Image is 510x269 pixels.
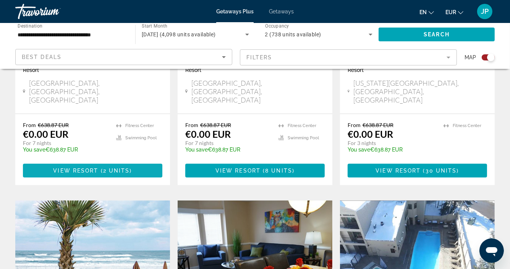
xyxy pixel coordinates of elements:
button: View Resort(30 units) [348,164,487,178]
span: Fitness Center [125,123,154,128]
span: View Resort [53,168,98,174]
button: User Menu [475,3,495,20]
span: EUR [445,9,456,15]
span: Swimming Pool [125,135,157,140]
span: 2 units [103,168,130,174]
span: ( ) [261,168,295,174]
p: €0.00 EUR [23,128,68,140]
span: Swimming Pool [288,135,319,140]
p: For 3 nights [348,140,436,147]
span: [DATE] (4,098 units available) [142,31,216,37]
span: View Resort [215,168,261,174]
span: Fitness Center [453,123,481,128]
span: 2 (738 units available) [265,31,321,37]
span: Destination [18,23,42,29]
button: Change language [419,7,434,18]
a: Getaways [269,8,294,15]
span: JP [481,8,489,15]
button: Search [379,28,495,41]
span: Fitness Center [288,123,316,128]
span: From [23,122,36,128]
span: €638.87 EUR [38,122,69,128]
p: €0.00 EUR [348,128,393,140]
span: 30 units [426,168,457,174]
span: Search [424,31,450,37]
span: Map [465,52,476,63]
span: en [419,9,427,15]
span: From [348,122,361,128]
p: For 7 nights [185,140,271,147]
span: Start Month [142,24,167,29]
iframe: Button to launch messaging window [479,238,504,263]
a: Getaways Plus [216,8,254,15]
span: €638.87 EUR [363,122,393,128]
p: €0.00 EUR [185,128,231,140]
span: Resort [23,67,39,73]
span: [US_STATE][GEOGRAPHIC_DATA], [GEOGRAPHIC_DATA], [GEOGRAPHIC_DATA] [353,79,487,104]
span: Resort [348,67,364,73]
p: €638.87 EUR [185,147,271,153]
span: €638.87 EUR [200,122,231,128]
button: View Resort(2 units) [23,164,162,178]
p: For 7 nights [23,140,108,147]
span: Best Deals [22,54,62,60]
mat-select: Sort by [22,52,226,62]
a: Travorium [15,2,92,21]
span: From [185,122,198,128]
span: View Resort [376,168,421,174]
button: Filter [240,49,457,66]
span: Resort [185,67,201,73]
span: 8 units [265,168,292,174]
span: [GEOGRAPHIC_DATA], [GEOGRAPHIC_DATA], [GEOGRAPHIC_DATA] [29,79,162,104]
span: You save [348,147,370,153]
span: [GEOGRAPHIC_DATA], [GEOGRAPHIC_DATA], [GEOGRAPHIC_DATA] [191,79,325,104]
button: Change currency [445,7,463,18]
span: ( ) [421,168,459,174]
span: You save [23,147,45,153]
span: Occupancy [265,24,289,29]
p: €638.87 EUR [23,147,108,153]
span: ( ) [99,168,132,174]
span: You save [185,147,208,153]
p: €638.87 EUR [348,147,436,153]
button: View Resort(8 units) [185,164,325,178]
